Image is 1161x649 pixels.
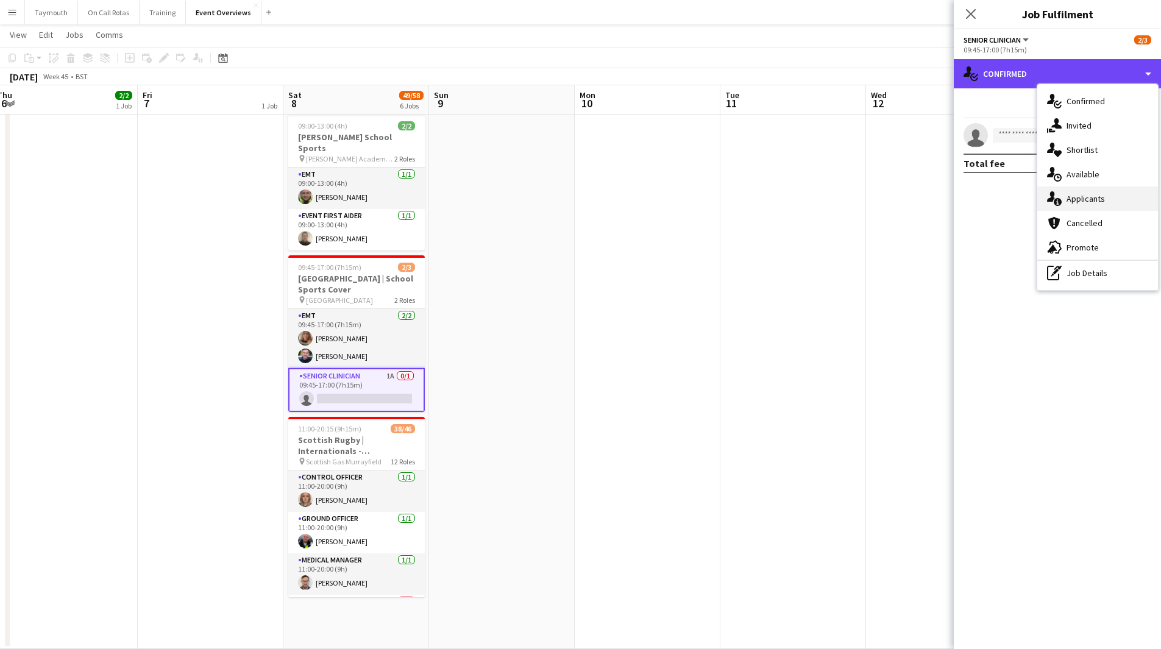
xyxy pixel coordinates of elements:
[288,168,425,209] app-card-role: EMT1/109:00-13:00 (4h)[PERSON_NAME]
[39,29,53,40] span: Edit
[954,6,1161,22] h3: Job Fulfilment
[298,424,361,433] span: 11:00-20:15 (9h15m)
[288,114,425,250] app-job-card: 09:00-13:00 (4h)2/2[PERSON_NAME] School Sports [PERSON_NAME] Academy Playing Fields2 RolesEMT1/10...
[306,154,394,163] span: [PERSON_NAME] Academy Playing Fields
[399,91,424,100] span: 49/58
[186,1,261,24] button: Event Overviews
[5,27,32,43] a: View
[964,35,1021,44] span: Senior Clinician
[964,35,1031,44] button: Senior Clinician
[434,90,449,101] span: Sun
[1067,169,1099,180] span: Available
[1067,144,1098,155] span: Shortlist
[1067,120,1092,131] span: Invited
[288,434,425,456] h3: Scottish Rugby | Internationals - [GEOGRAPHIC_DATA] v [GEOGRAPHIC_DATA]
[288,512,425,553] app-card-role: Ground Officer1/111:00-20:00 (9h)[PERSON_NAME]
[964,157,1005,169] div: Total fee
[40,72,71,81] span: Week 45
[65,29,83,40] span: Jobs
[288,595,425,636] app-card-role: Trainee Control Officer0/1
[288,309,425,368] app-card-role: EMT2/209:45-17:00 (7h15m)[PERSON_NAME][PERSON_NAME]
[1067,218,1102,229] span: Cancelled
[298,263,361,272] span: 09:45-17:00 (7h15m)
[391,424,415,433] span: 38/46
[115,91,132,100] span: 2/2
[91,27,128,43] a: Comms
[288,553,425,595] app-card-role: Medical Manager1/111:00-20:00 (9h)[PERSON_NAME]
[34,27,58,43] a: Edit
[288,273,425,295] h3: [GEOGRAPHIC_DATA] | School Sports Cover
[432,96,449,110] span: 9
[954,59,1161,88] div: Confirmed
[723,96,739,110] span: 11
[964,45,1151,54] div: 09:45-17:00 (7h15m)
[261,101,277,110] div: 1 Job
[394,296,415,305] span: 2 Roles
[60,27,88,43] a: Jobs
[288,209,425,250] app-card-role: Event First Aider1/109:00-13:00 (4h)[PERSON_NAME]
[391,457,415,466] span: 12 Roles
[298,121,347,130] span: 09:00-13:00 (4h)
[288,90,302,101] span: Sat
[288,368,425,412] app-card-role: Senior Clinician1A0/109:45-17:00 (7h15m)
[400,101,423,110] div: 6 Jobs
[1067,96,1105,107] span: Confirmed
[288,470,425,512] app-card-role: Control Officer1/111:00-20:00 (9h)[PERSON_NAME]
[394,154,415,163] span: 2 Roles
[140,1,186,24] button: Training
[1067,242,1099,253] span: Promote
[578,96,595,110] span: 10
[96,29,123,40] span: Comms
[143,90,152,101] span: Fri
[398,121,415,130] span: 2/2
[76,72,88,81] div: BST
[25,1,78,24] button: Taymouth
[10,71,38,83] div: [DATE]
[78,1,140,24] button: On Call Rotas
[306,296,373,305] span: [GEOGRAPHIC_DATA]
[398,263,415,272] span: 2/3
[580,90,595,101] span: Mon
[141,96,152,110] span: 7
[869,96,887,110] span: 12
[306,457,382,466] span: Scottish Gas Murrayfield
[116,101,132,110] div: 1 Job
[286,96,302,110] span: 8
[10,29,27,40] span: View
[1067,193,1105,204] span: Applicants
[288,417,425,597] app-job-card: 11:00-20:15 (9h15m)38/46Scottish Rugby | Internationals - [GEOGRAPHIC_DATA] v [GEOGRAPHIC_DATA] S...
[1134,35,1151,44] span: 2/3
[871,90,887,101] span: Wed
[288,255,425,412] app-job-card: 09:45-17:00 (7h15m)2/3[GEOGRAPHIC_DATA] | School Sports Cover [GEOGRAPHIC_DATA]2 RolesEMT2/209:45...
[1037,261,1158,285] div: Job Details
[288,132,425,154] h3: [PERSON_NAME] School Sports
[725,90,739,101] span: Tue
